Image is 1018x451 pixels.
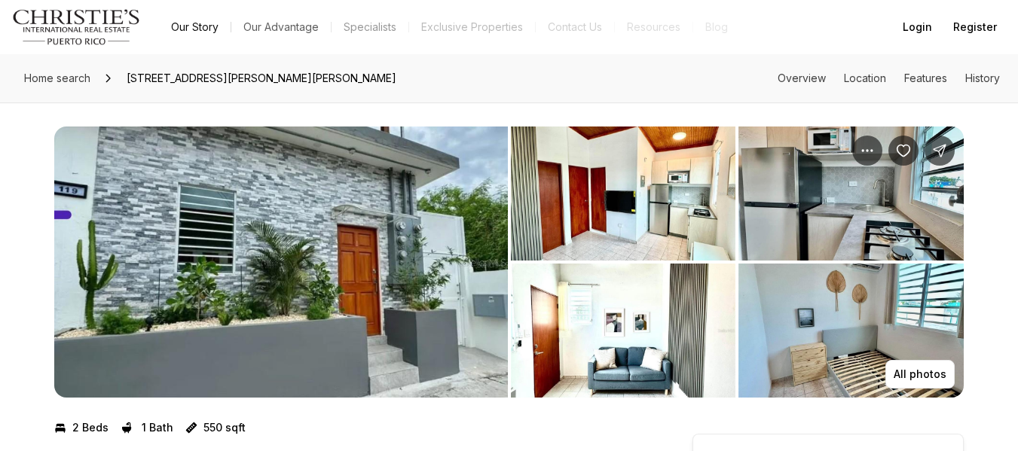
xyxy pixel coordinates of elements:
[944,12,1006,42] button: Register
[121,66,402,90] span: [STREET_ADDRESS][PERSON_NAME][PERSON_NAME]
[54,126,964,398] div: Listing Photos
[536,17,614,38] button: Contact Us
[778,72,826,84] a: Skip to: Overview
[894,12,941,42] button: Login
[511,264,736,398] button: View image gallery
[903,21,932,33] span: Login
[54,126,508,398] button: View image gallery
[953,21,997,33] span: Register
[888,136,919,166] button: Save Property: 119 SANTA CECILIA
[142,422,173,434] p: 1 Bath
[738,126,964,261] button: View image gallery
[24,72,90,84] span: Home search
[615,17,692,38] a: Resources
[511,126,736,261] button: View image gallery
[54,126,508,398] li: 1 of 4
[778,72,1000,84] nav: Page section menu
[925,136,955,166] button: Share Property: 119 SANTA CECILIA
[409,17,535,38] a: Exclusive Properties
[738,264,964,398] button: View image gallery
[203,422,246,434] p: 550 sqft
[904,72,947,84] a: Skip to: Features
[12,9,141,45] img: logo
[332,17,408,38] a: Specialists
[844,72,886,84] a: Skip to: Location
[511,126,965,398] li: 2 of 4
[18,66,96,90] a: Home search
[852,136,882,166] button: Property options
[693,17,740,38] a: Blog
[965,72,1000,84] a: Skip to: History
[72,422,109,434] p: 2 Beds
[231,17,331,38] a: Our Advantage
[159,17,231,38] a: Our Story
